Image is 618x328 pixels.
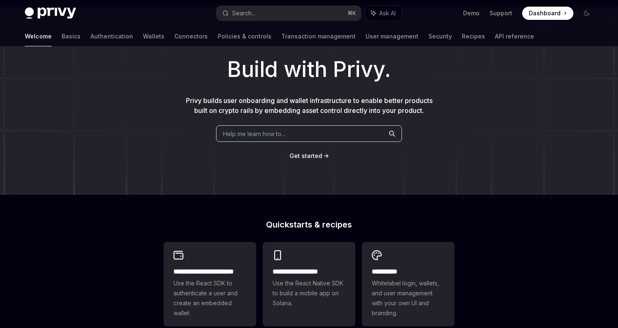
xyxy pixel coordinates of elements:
[366,26,418,46] a: User management
[218,26,271,46] a: Policies & controls
[463,9,480,17] a: Demo
[273,278,345,308] span: Use the React Native SDK to build a mobile app on Solana.
[143,26,164,46] a: Wallets
[25,26,52,46] a: Welcome
[263,242,355,326] a: **** **** **** ***Use the React Native SDK to build a mobile app on Solana.
[290,152,322,160] a: Get started
[365,6,402,21] button: Ask AI
[13,53,605,86] h1: Build with Privy.
[164,220,454,229] h2: Quickstarts & recipes
[362,242,454,326] a: **** *****Whitelabel login, wallets, and user management with your own UI and branding.
[186,96,433,115] span: Privy builds user onboarding and wallet infrastructure to enable better products built on crypto ...
[529,9,561,17] span: Dashboard
[490,9,512,17] a: Support
[232,8,255,18] div: Search...
[290,152,322,159] span: Get started
[372,278,444,318] span: Whitelabel login, wallets, and user management with your own UI and branding.
[462,26,485,46] a: Recipes
[495,26,534,46] a: API reference
[281,26,356,46] a: Transaction management
[25,7,76,19] img: dark logo
[428,26,452,46] a: Security
[580,7,593,20] button: Toggle dark mode
[62,26,81,46] a: Basics
[174,26,208,46] a: Connectors
[223,129,286,138] span: Help me learn how to…
[216,6,361,21] button: Search...⌘K
[174,278,246,318] span: Use the React SDK to authenticate a user and create an embedded wallet.
[347,10,356,17] span: ⌘ K
[379,9,396,17] span: Ask AI
[90,26,133,46] a: Authentication
[522,7,573,20] a: Dashboard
